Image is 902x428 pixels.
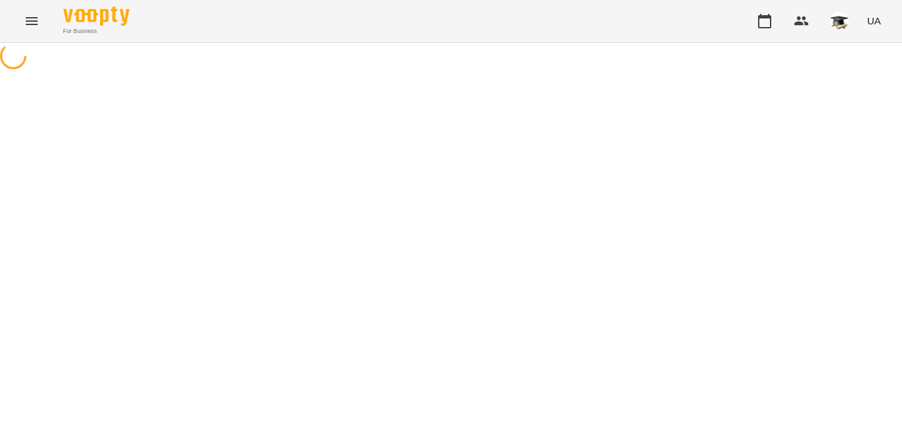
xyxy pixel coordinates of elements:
span: For Business [63,27,129,36]
img: Voopty Logo [63,7,129,26]
span: UA [867,14,881,28]
button: Menu [16,5,48,37]
img: 799722d1e4806ad049f10b02fe9e8a3e.jpg [830,12,849,30]
button: UA [862,9,886,33]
